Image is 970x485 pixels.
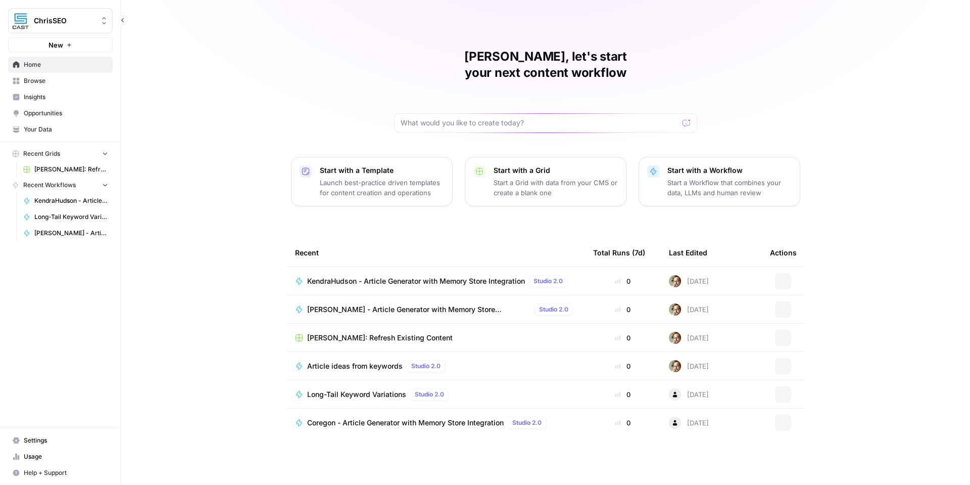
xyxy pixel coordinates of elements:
[512,418,542,427] span: Studio 2.0
[411,362,441,371] span: Studio 2.0
[295,333,577,343] a: [PERSON_NAME]: Refresh Existing Content
[320,165,444,175] p: Start with a Template
[394,49,697,81] h1: [PERSON_NAME], let's start your next content workflow
[669,332,681,344] img: dgvnr7e784zoarby4zq8eivda5uh
[593,389,653,400] div: 0
[639,157,800,206] button: Start with a WorkflowStart a Workflow that combines your data, LLMs and human review
[34,196,108,205] span: KendraHudson - Article Generator with Memory Store Integration
[307,333,453,343] span: [PERSON_NAME]: Refresh Existing Content
[669,275,681,287] img: dgvnr7e784zoarby4zq8eivda5uh
[24,109,108,118] span: Opportunities
[24,452,108,461] span: Usage
[307,418,504,428] span: Coregon - Article Generator with Memory Store Integration
[593,239,645,267] div: Total Runs (7d)
[465,157,626,206] button: Start with a GridStart a Grid with data from your CMS or create a blank one
[8,146,113,161] button: Recent Grids
[8,432,113,449] a: Settings
[24,468,108,477] span: Help + Support
[295,417,577,429] a: Coregon - Article Generator with Memory Store IntegrationStudio 2.0
[494,165,618,175] p: Start with a Grid
[320,178,444,198] p: Launch best-practice driven templates for content creation and operations
[8,73,113,89] a: Browse
[770,239,797,267] div: Actions
[307,304,530,315] span: [PERSON_NAME] - Article Generator with Memory Store Integration
[669,303,709,316] div: [DATE]
[19,161,113,178] a: [PERSON_NAME]: Refresh Existing Content
[24,93,108,102] span: Insights
[12,12,30,30] img: ChrisSEO Logo
[494,178,618,198] p: Start a Grid with data from your CMS or create a blank one
[593,304,653,315] div: 0
[8,121,113,138] a: Your Data
[8,105,113,121] a: Opportunities
[23,181,76,190] span: Recent Workflows
[669,360,681,372] img: dgvnr7e784zoarby4zq8eivda5uh
[24,436,108,445] span: Settings
[19,193,113,209] a: KendraHudson - Article Generator with Memory Store Integration
[667,165,792,175] p: Start with a Workflow
[8,465,113,481] button: Help + Support
[533,277,563,286] span: Studio 2.0
[295,275,577,287] a: KendraHudson - Article Generator with Memory Store IntegrationStudio 2.0
[24,125,108,134] span: Your Data
[23,149,60,158] span: Recent Grids
[307,361,403,371] span: Article ideas from keywords
[593,333,653,343] div: 0
[295,360,577,372] a: Article ideas from keywordsStudio 2.0
[8,37,113,53] button: New
[8,178,113,193] button: Recent Workflows
[34,229,108,238] span: [PERSON_NAME] - Article Generator with Memory Store Integration
[307,389,406,400] span: Long-Tail Keyword Variations
[295,303,577,316] a: [PERSON_NAME] - Article Generator with Memory Store IntegrationStudio 2.0
[295,388,577,401] a: Long-Tail Keyword VariationsStudio 2.0
[34,16,95,26] span: ChrisSEO
[48,40,63,50] span: New
[8,89,113,105] a: Insights
[8,57,113,73] a: Home
[24,60,108,69] span: Home
[539,305,568,314] span: Studio 2.0
[8,8,113,33] button: Workspace: ChrisSEO
[19,209,113,225] a: Long-Tail Keyword Variations
[307,276,525,286] span: KendraHudson - Article Generator with Memory Store Integration
[593,276,653,286] div: 0
[667,178,792,198] p: Start a Workflow that combines your data, LLMs and human review
[291,157,453,206] button: Start with a TemplateLaunch best-practice driven templates for content creation and operations
[295,239,577,267] div: Recent
[415,390,444,399] span: Studio 2.0
[34,165,108,174] span: [PERSON_NAME]: Refresh Existing Content
[669,303,681,316] img: dgvnr7e784zoarby4zq8eivda5uh
[669,275,709,287] div: [DATE]
[669,388,709,401] div: [DATE]
[401,118,678,128] input: What would you like to create today?
[24,76,108,85] span: Browse
[8,449,113,465] a: Usage
[593,361,653,371] div: 0
[34,212,108,222] span: Long-Tail Keyword Variations
[669,239,707,267] div: Last Edited
[19,225,113,241] a: [PERSON_NAME] - Article Generator with Memory Store Integration
[669,360,709,372] div: [DATE]
[669,332,709,344] div: [DATE]
[669,417,709,429] div: [DATE]
[593,418,653,428] div: 0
